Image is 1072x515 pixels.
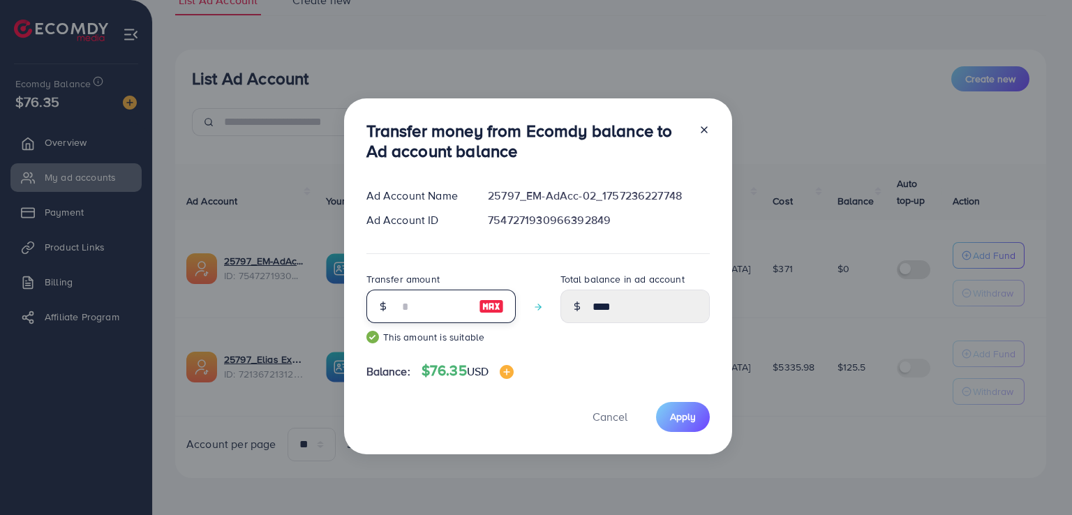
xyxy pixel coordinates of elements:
img: image [479,298,504,315]
button: Apply [656,402,710,432]
div: Ad Account ID [355,212,477,228]
iframe: Chat [1013,452,1062,505]
span: Balance: [366,364,410,380]
img: guide [366,331,379,343]
img: image [500,365,514,379]
label: Total balance in ad account [560,272,685,286]
div: 7547271930966392849 [477,212,720,228]
h3: Transfer money from Ecomdy balance to Ad account balance [366,121,687,161]
div: Ad Account Name [355,188,477,204]
span: Apply [670,410,696,424]
span: USD [467,364,489,379]
button: Cancel [575,402,645,432]
h4: $76.35 [422,362,514,380]
small: This amount is suitable [366,330,516,344]
label: Transfer amount [366,272,440,286]
span: Cancel [593,409,627,424]
div: 25797_EM-AdAcc-02_1757236227748 [477,188,720,204]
